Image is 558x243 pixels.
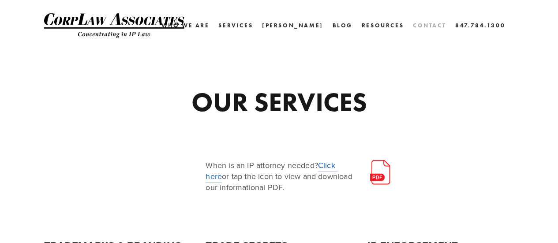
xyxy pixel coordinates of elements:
a: Blog [332,19,352,32]
a: Who We Are [161,19,209,32]
img: CorpLaw IP Law Firm [44,13,185,38]
h1: OUR SERVICES [125,89,433,115]
a: 847.784.1300 [455,19,505,32]
a: [PERSON_NAME] [262,19,323,32]
a: Contact [413,19,446,32]
p: When is an IP attorney needed? or tap the icon to view and download our informational PDF. [206,160,352,193]
img: pdf-icon.png [367,160,393,185]
a: Click here [206,160,337,183]
a: Services [218,19,253,32]
a: Resources [362,22,404,29]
